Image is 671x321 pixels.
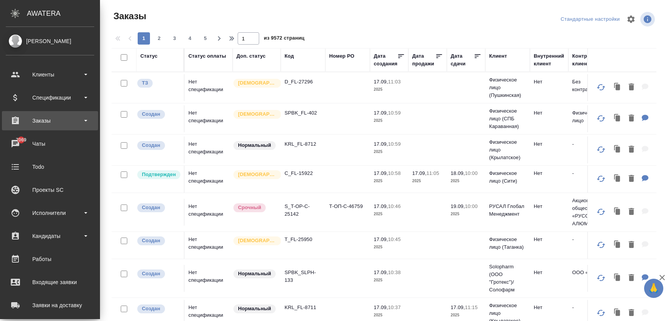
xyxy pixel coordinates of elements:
[625,204,638,220] button: Удалить
[489,76,526,99] p: Физическое лицо (Пушкинская)
[285,203,321,218] p: S_T-OP-C-25142
[137,170,180,180] div: Выставляет КМ после уточнения всех необходимых деталей и получения согласия клиента на запуск. С ...
[11,136,31,144] span: 7069
[142,270,160,278] p: Создан
[572,197,609,228] p: Акционерное общество «РУССКИЙ АЛЮМИНИ...
[285,269,321,284] p: SPBK_SLPH-133
[647,280,660,296] span: 🙏
[137,236,180,246] div: Выставляется автоматически при создании заказа
[489,203,526,218] p: РУСАЛ Глобал Менеджмент
[534,78,564,86] p: Нет
[610,237,625,253] button: Клонировать
[489,138,526,161] p: Физическое лицо (Крылатское)
[374,243,405,251] p: 2025
[610,270,625,286] button: Клонировать
[142,237,160,244] p: Создан
[412,52,435,68] div: Дата продажи
[374,311,405,319] p: 2025
[140,52,158,60] div: Статус
[388,110,401,116] p: 10:59
[374,304,388,310] p: 17.09,
[534,269,564,276] p: Нет
[285,236,321,243] p: T_FL-25950
[489,263,526,294] p: Solopharm (ООО "Гротекс")/Солофарм
[6,230,94,242] div: Кандидаты
[489,236,526,251] p: Физическое лицо (Таганка)
[592,140,610,159] button: Обновить
[465,170,478,176] p: 10:00
[233,170,277,180] div: Выставляется автоматически для первых 3 заказов нового контактного лица. Особое внимание
[374,170,388,176] p: 17.09,
[592,236,610,254] button: Обновить
[185,232,233,259] td: Нет спецификации
[451,52,474,68] div: Дата сдачи
[625,171,638,187] button: Удалить
[112,10,146,22] span: Заказы
[592,203,610,221] button: Обновить
[285,304,321,311] p: KRL_FL-8711
[264,33,305,45] span: из 9572 страниц
[388,170,401,176] p: 10:58
[6,184,94,196] div: Проекты SC
[153,35,165,42] span: 2
[388,203,401,209] p: 10:46
[168,35,181,42] span: 3
[625,142,638,158] button: Удалить
[238,110,276,118] p: [DEMOGRAPHIC_DATA]
[137,203,180,213] div: Выставляется автоматически при создании заказа
[185,265,233,292] td: Нет спецификации
[2,157,98,176] a: Todo
[238,204,261,211] p: Срочный
[184,35,196,42] span: 4
[238,79,276,87] p: [DEMOGRAPHIC_DATA]
[534,304,564,311] p: Нет
[238,305,271,313] p: Нормальный
[572,304,609,311] p: -
[185,136,233,163] td: Нет спецификации
[142,79,148,87] p: ТЗ
[644,279,663,298] button: 🙏
[534,109,564,117] p: Нет
[6,253,94,265] div: Работы
[185,74,233,101] td: Нет спецификации
[329,52,354,60] div: Номер PO
[6,92,94,103] div: Спецификации
[285,52,294,60] div: Код
[6,115,94,126] div: Заказы
[6,69,94,80] div: Клиенты
[489,170,526,185] p: Физическое лицо (Сити)
[451,311,481,319] p: 2025
[137,269,180,279] div: Выставляется автоматически при создании заказа
[489,107,526,130] p: Физическое лицо (СПБ Караванная)
[451,210,481,218] p: 2025
[6,138,94,150] div: Чаты
[388,79,401,85] p: 11:03
[374,117,405,125] p: 2025
[534,52,564,68] div: Внутренний клиент
[285,109,321,117] p: SPBK_FL-402
[168,32,181,45] button: 3
[285,140,321,148] p: KRL_FL-8712
[238,237,276,244] p: [DEMOGRAPHIC_DATA]
[2,273,98,292] a: Входящие заявки
[6,276,94,288] div: Входящие заявки
[233,109,277,120] div: Выставляется автоматически для первых 3 заказов нового контактного лица. Особое внимание
[572,236,609,243] p: -
[610,171,625,187] button: Клонировать
[233,203,277,213] div: Выставляется автоматически, если на указанный объем услуг необходимо больше времени в стандартном...
[153,32,165,45] button: 2
[374,148,405,156] p: 2025
[572,140,609,148] p: -
[184,32,196,45] button: 4
[534,236,564,243] p: Нет
[185,199,233,226] td: Нет спецификации
[592,170,610,188] button: Обновить
[238,270,271,278] p: Нормальный
[185,166,233,193] td: Нет спецификации
[233,78,277,88] div: Выставляется автоматически для первых 3 заказов нового контактного лица. Особое внимание
[236,52,266,60] div: Доп. статус
[137,78,180,88] div: Выставляет КМ при отправке заказа на расчет верстке (для тикета) или для уточнения сроков на прои...
[572,269,609,276] p: ООО «Гротекс»
[572,170,609,177] p: -
[374,210,405,218] p: 2025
